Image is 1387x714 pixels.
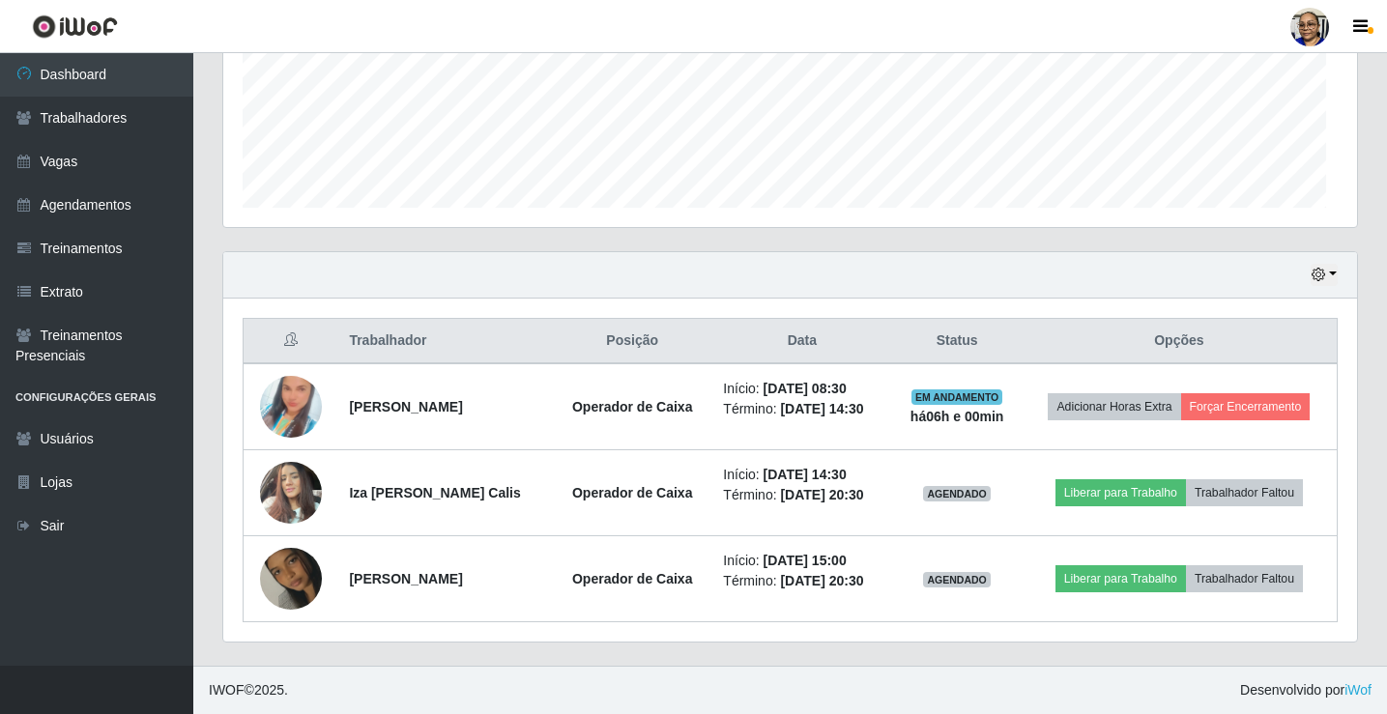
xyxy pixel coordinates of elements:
span: AGENDADO [923,486,991,501]
span: AGENDADO [923,572,991,587]
strong: [PERSON_NAME] [349,399,462,414]
time: [DATE] 14:30 [780,401,863,416]
button: Liberar para Trabalho [1055,479,1186,506]
time: [DATE] 15:00 [764,553,847,568]
span: Desenvolvido por [1240,680,1372,700]
li: Início: [723,379,881,399]
time: [DATE] 08:30 [764,381,847,396]
img: 1734698192432.jpeg [260,524,322,634]
strong: Operador de Caixa [572,399,693,414]
li: Término: [723,399,881,419]
time: [DATE] 20:30 [780,573,863,588]
th: Status [892,319,1021,364]
strong: há 06 h e 00 min [910,409,1004,424]
li: Início: [723,551,881,571]
time: [DATE] 20:30 [780,487,863,502]
button: Forçar Encerramento [1181,393,1311,420]
span: © 2025 . [209,680,288,700]
strong: [PERSON_NAME] [349,571,462,586]
time: [DATE] 14:30 [764,467,847,482]
li: Início: [723,465,881,485]
img: CoreUI Logo [32,14,118,39]
button: Trabalhador Faltou [1186,479,1303,506]
li: Término: [723,485,881,505]
strong: Operador de Caixa [572,485,693,500]
button: Trabalhador Faltou [1186,565,1303,592]
th: Opções [1022,319,1338,364]
img: 1754675382047.jpeg [260,451,322,533]
a: iWof [1344,682,1372,698]
th: Trabalhador [337,319,553,364]
span: EM ANDAMENTO [911,389,1003,405]
li: Término: [723,571,881,591]
span: IWOF [209,682,245,698]
button: Adicionar Horas Extra [1048,393,1180,420]
strong: Iza [PERSON_NAME] Calis [349,485,520,500]
th: Data [711,319,892,364]
strong: Operador de Caixa [572,571,693,586]
img: 1737279332588.jpeg [260,352,322,462]
th: Posição [553,319,711,364]
button: Liberar para Trabalho [1055,565,1186,592]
